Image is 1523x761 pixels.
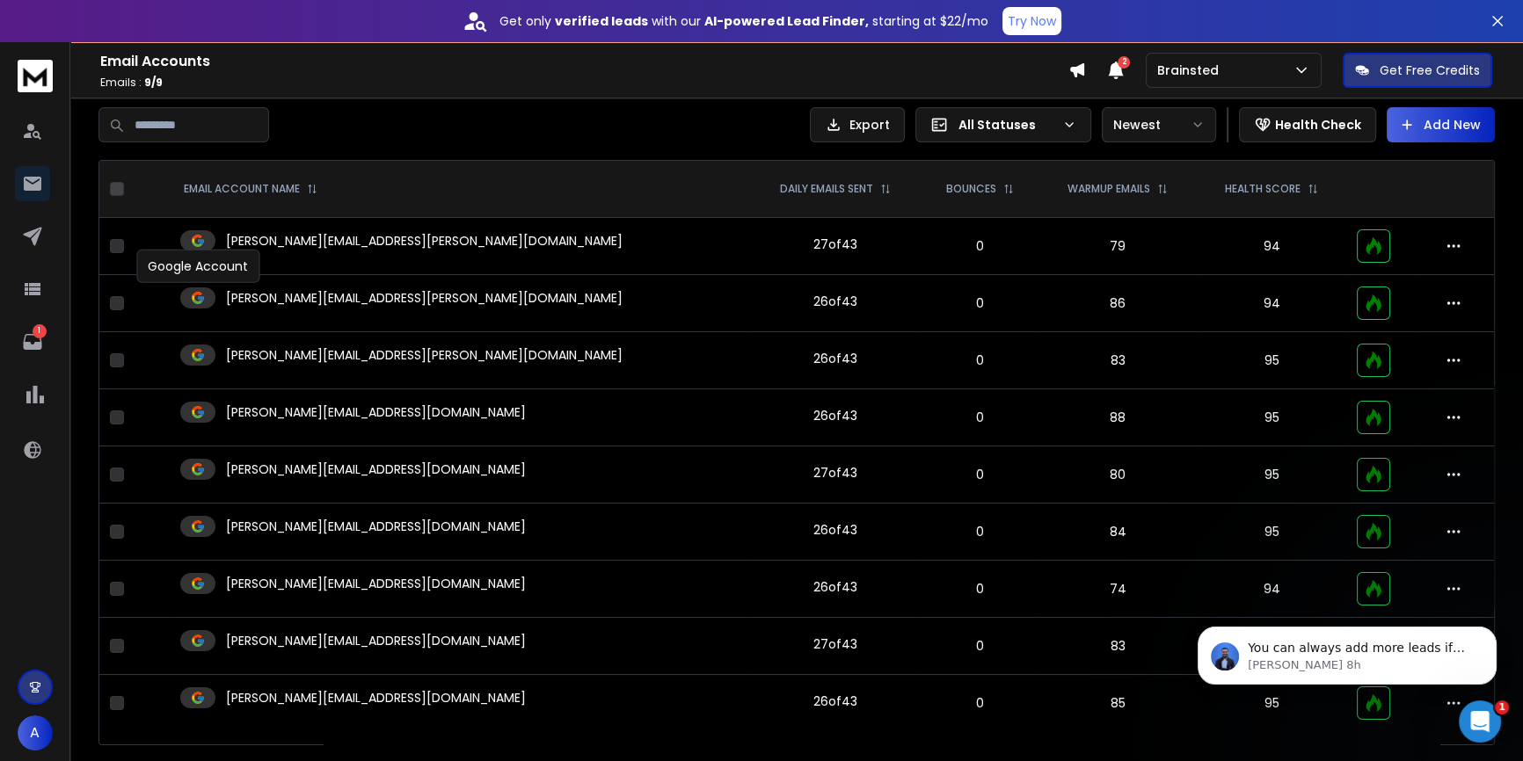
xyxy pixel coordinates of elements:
td: 83 [1038,332,1197,389]
p: [PERSON_NAME][EMAIL_ADDRESS][DOMAIN_NAME] [226,403,526,421]
p: Try Now [1008,12,1056,30]
span: 1 [1495,700,1509,714]
p: [PERSON_NAME][EMAIL_ADDRESS][PERSON_NAME][DOMAIN_NAME] [226,346,623,364]
td: 74 [1038,561,1197,618]
a: 1 [15,324,50,359]
td: 95 [1197,446,1346,504]
p: 0 [931,694,1028,712]
button: Add New [1387,107,1495,142]
p: All Statuses [958,116,1055,134]
p: 1 [33,324,47,338]
p: Brainsted [1157,62,1226,79]
p: 0 [931,352,1028,369]
span: 2 [1118,56,1130,69]
div: 26 of 43 [813,578,857,596]
div: 26 of 43 [813,521,857,539]
button: Health Check [1239,107,1376,142]
p: [PERSON_NAME][EMAIL_ADDRESS][PERSON_NAME][DOMAIN_NAME] [226,289,623,307]
td: 88 [1038,389,1197,446]
p: HEALTH SCORE [1225,182,1301,196]
td: 94 [1197,275,1346,332]
p: Emails : [100,76,1068,90]
p: 0 [931,409,1028,426]
p: [PERSON_NAME][EMAIL_ADDRESS][DOMAIN_NAME] [226,460,526,478]
button: Try Now [1002,7,1061,35]
td: 95 [1197,332,1346,389]
div: 26 of 43 [813,407,857,424]
button: A [18,715,53,750]
p: 0 [931,294,1028,312]
div: 26 of 43 [813,692,857,710]
p: [PERSON_NAME][EMAIL_ADDRESS][DOMAIN_NAME] [226,689,526,707]
div: 26 of 43 [813,293,857,310]
td: 84 [1038,504,1197,561]
p: 0 [931,237,1028,255]
button: Newest [1102,107,1216,142]
p: Get only with our starting at $22/mo [499,12,988,30]
td: 95 [1197,504,1346,561]
div: EMAIL ACCOUNT NAME [184,182,317,196]
td: 80 [1038,446,1197,504]
button: Export [810,107,905,142]
p: Health Check [1275,116,1361,134]
p: 0 [931,637,1028,655]
p: [PERSON_NAME][EMAIL_ADDRESS][DOMAIN_NAME] [226,575,526,592]
iframe: Intercom live chat [1459,700,1501,743]
p: WARMUP EMAILS [1068,182,1150,196]
p: DAILY EMAILS SENT [780,182,873,196]
td: 94 [1197,561,1346,618]
p: 0 [931,523,1028,540]
p: 0 [931,466,1028,483]
p: Get Free Credits [1380,62,1480,79]
strong: verified leads [555,12,648,30]
td: 79 [1038,218,1197,275]
p: [PERSON_NAME][EMAIL_ADDRESS][DOMAIN_NAME] [226,518,526,535]
p: BOUNCES [946,182,996,196]
div: 27 of 43 [813,464,857,482]
p: 0 [931,580,1028,598]
h1: Email Accounts [100,51,1068,72]
div: 27 of 43 [813,635,857,653]
td: 94 [1197,218,1346,275]
div: 26 of 43 [813,350,857,367]
span: 9 / 9 [144,75,163,90]
p: [PERSON_NAME][EMAIL_ADDRESS][PERSON_NAME][DOMAIN_NAME] [226,232,623,250]
button: Get Free Credits [1343,53,1492,88]
td: 86 [1038,275,1197,332]
td: 85 [1038,675,1197,732]
td: 95 [1197,389,1346,446]
p: [PERSON_NAME][EMAIL_ADDRESS][DOMAIN_NAME] [226,632,526,649]
iframe: Intercom notifications mensaje [1171,590,1523,714]
td: 83 [1038,618,1197,675]
div: 27 of 43 [813,236,857,253]
img: logo [18,60,53,92]
strong: AI-powered Lead Finder, [704,12,869,30]
div: Google Account [136,250,259,283]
